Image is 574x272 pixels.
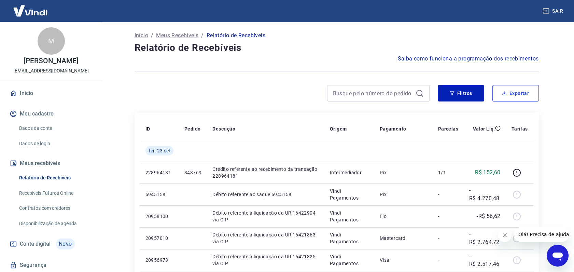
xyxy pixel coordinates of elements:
[438,235,458,242] p: -
[13,67,89,74] p: [EMAIL_ADDRESS][DOMAIN_NAME]
[145,169,173,176] p: 228964181
[148,147,171,154] span: Ter, 23 set
[145,125,150,132] p: ID
[212,191,319,198] p: Débito referente ao saque 6945158
[438,191,458,198] p: -
[24,57,78,65] p: [PERSON_NAME]
[8,156,94,171] button: Meus recebíveis
[469,230,501,246] p: -R$ 2.764,72
[438,257,458,263] p: -
[212,231,319,245] p: Débito referente à liquidação da UR 16421863 via CIP
[16,137,94,151] a: Dados de login
[469,186,501,203] p: -R$ 4.270,48
[151,31,153,40] p: /
[330,209,369,223] p: Vindi Pagamentos
[380,213,427,220] p: Elo
[380,125,406,132] p: Pagamento
[330,231,369,245] p: Vindi Pagamentos
[4,5,57,10] span: Olá! Precisa de ajuda?
[380,169,427,176] p: Pix
[201,31,204,40] p: /
[145,257,173,263] p: 20956973
[212,125,235,132] p: Descrição
[438,169,458,176] p: 1/1
[492,85,539,101] button: Exportar
[469,252,501,268] p: -R$ 2.517,46
[333,88,413,98] input: Busque pelo número do pedido
[8,0,53,21] img: Vindi
[512,125,528,132] p: Tarifas
[8,236,94,252] a: Conta digitalNovo
[16,171,94,185] a: Relatório de Recebíveis
[184,169,201,176] p: 348769
[145,235,173,242] p: 20957010
[438,85,484,101] button: Filtros
[477,212,501,220] p: -R$ 56,62
[16,121,94,135] a: Dados da conta
[212,209,319,223] p: Débito referente à liquidação da UR 16422904 via CIP
[207,31,265,40] p: Relatório de Recebíveis
[8,86,94,101] a: Início
[8,106,94,121] button: Meu cadastro
[16,201,94,215] a: Contratos com credores
[16,217,94,231] a: Disponibilização de agenda
[473,125,495,132] p: Valor Líq.
[145,213,173,220] p: 20958100
[135,41,539,55] h4: Relatório de Recebíveis
[16,186,94,200] a: Recebíveis Futuros Online
[20,239,51,249] span: Conta digital
[145,191,173,198] p: 6945158
[330,253,369,267] p: Vindi Pagamentos
[547,245,569,267] iframe: Botão para abrir a janela de mensagens
[380,191,427,198] p: Pix
[212,253,319,267] p: Débito referente à liquidação da UR 16421825 via CIP
[438,213,458,220] p: -
[498,228,512,242] iframe: Fechar mensagem
[330,125,347,132] p: Origem
[135,31,148,40] a: Início
[156,31,198,40] a: Meus Recebíveis
[56,239,75,249] span: Novo
[398,55,539,63] a: Saiba como funciona a programação dos recebimentos
[38,27,65,55] div: M
[380,235,427,242] p: Mastercard
[475,168,501,177] p: R$ 152,60
[330,188,369,201] p: Vindi Pagamentos
[380,257,427,263] p: Visa
[541,5,566,17] button: Sair
[330,169,369,176] p: Intermediador
[212,166,319,179] p: Crédito referente ao recebimento da transação 228964181
[514,227,569,242] iframe: Mensagem da empresa
[184,125,200,132] p: Pedido
[438,125,458,132] p: Parcelas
